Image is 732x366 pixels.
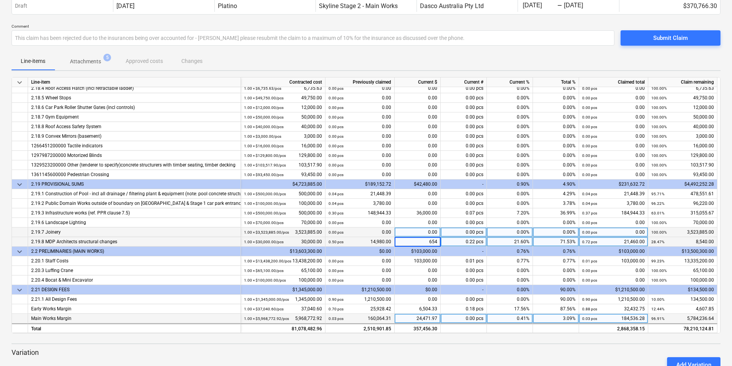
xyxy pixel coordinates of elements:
div: 0.00% [487,266,533,275]
small: 1.00 × $500,000.00 / pcs [244,192,286,196]
div: 0.00 [395,132,441,141]
div: Contracted cost [241,77,325,87]
div: 0.00 [395,275,441,285]
small: 100.00% [651,144,667,148]
small: 0.00 pcs [329,144,344,148]
div: 0.00 [329,112,391,122]
div: 103,000.00 [395,256,441,266]
span: keyboard_arrow_down [15,247,24,256]
small: 0.72 pcs [582,240,597,244]
div: 0.00% [487,275,533,285]
small: 1.00 × $30,000.00 / pcs [244,240,284,244]
div: 0.00 [329,93,391,103]
small: 0.00 pcs [582,221,597,225]
small: 0.04 pcs [582,201,597,206]
div: 40,000.00 [244,122,322,132]
div: 93,450.00 [244,170,322,180]
div: 0.00 [329,122,391,132]
div: 0.76% [487,247,533,256]
div: 2.19.8 MDP Architects structural changes [31,237,237,247]
div: 0.00% [533,151,579,160]
small: 0.50 pcs [329,240,344,244]
small: 1.00 × $40,000.00 / pcs [244,125,284,129]
div: 129,800.00 [244,151,322,160]
div: 3,523,885.00 [244,228,322,237]
div: $231,632.72 [579,180,648,189]
div: 0.77% [533,256,579,266]
div: 2.18.5 Wheel Stops [31,93,237,103]
small: 0.01 pcs [582,259,597,263]
small: 0.00 pcs [329,106,344,110]
div: 0.00 pcs [441,228,487,237]
div: 0.00 pcs [441,266,487,275]
div: 6,735.63 [244,84,322,93]
small: 0.00 pcs [582,230,597,234]
span: keyboard_arrow_down [15,180,24,189]
div: 0.00 [395,151,441,160]
div: 0.00% [487,103,533,112]
div: 0.00 pcs [441,170,487,180]
div: 0.00% [487,218,533,228]
div: 13,335,200.00 [651,256,714,266]
div: 21.60% [487,237,533,247]
div: 0.00 [395,266,441,275]
small: 1.00 × $6,735.63 / pcs [244,86,281,91]
div: 500,000.00 [244,189,322,199]
div: 0.00% [487,228,533,237]
small: 100.00% [651,125,667,129]
div: Skyline Stage 2 - Main Works [319,2,398,10]
small: 0.00 pcs [582,153,597,158]
div: 0.00 [582,151,645,160]
small: 0.00 pcs [582,125,597,129]
div: Line-item [28,77,241,87]
div: Dasco Australia Pty Ltd [420,2,484,10]
div: 6,504.33 [395,304,441,314]
div: - [557,3,562,8]
div: 103,517.90 [244,160,322,170]
div: $1,210,500.00 [325,285,395,295]
div: 2.18.7 Gym Equipment [31,112,237,122]
div: 1266451200000 Tactile indicators [31,141,237,151]
div: $103,000.00 [579,247,648,256]
div: Platino [218,2,237,10]
div: 0.00 [395,218,441,228]
div: 4.29% [533,189,579,199]
small: 0.00 pcs [582,96,597,100]
div: 0.00% [533,103,579,112]
div: 0.00 pcs [441,314,487,323]
div: $13,500,300.00 [648,247,717,256]
div: 0.00 [395,170,441,180]
small: 0.00 pcs [329,115,344,119]
div: 0.00 [329,170,391,180]
div: 0.00% [533,84,579,93]
div: 0.00% [533,170,579,180]
small: 1.00 × $16,000.00 / pcs [244,144,284,148]
small: 0.04 pcs [329,201,344,206]
div: Current % [487,77,533,87]
div: 2.19.3 Infrastructure works (ref. PPR clause 7.5) [31,208,237,218]
div: 0.00 [582,170,645,180]
div: 500,000.00 [244,208,322,218]
div: 0.00 [395,189,441,199]
div: 0.00 [582,228,645,237]
small: 100.00% [651,163,667,167]
div: 0.00 [395,141,441,151]
div: Previously claimed [325,77,395,87]
small: 0.00 pcs [329,125,344,129]
div: 0.00% [487,151,533,160]
div: 0.00 [395,160,441,170]
small: 95.71% [651,192,664,196]
div: 0.00 [395,84,441,93]
div: 36.99% [533,208,579,218]
div: 70,000.00 [244,218,322,228]
span: keyboard_arrow_down [15,78,24,87]
div: 0.00 [329,160,391,170]
div: 0.00% [533,141,579,151]
div: 0.00 [582,84,645,93]
small: 1.00 × $103,517.90 / pcs [244,163,286,167]
small: 63.01% [651,211,664,215]
div: 0.00 [329,228,391,237]
div: $0.00 [325,247,395,256]
button: Submit Claim [621,30,720,46]
div: 70,000.00 [651,218,714,228]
